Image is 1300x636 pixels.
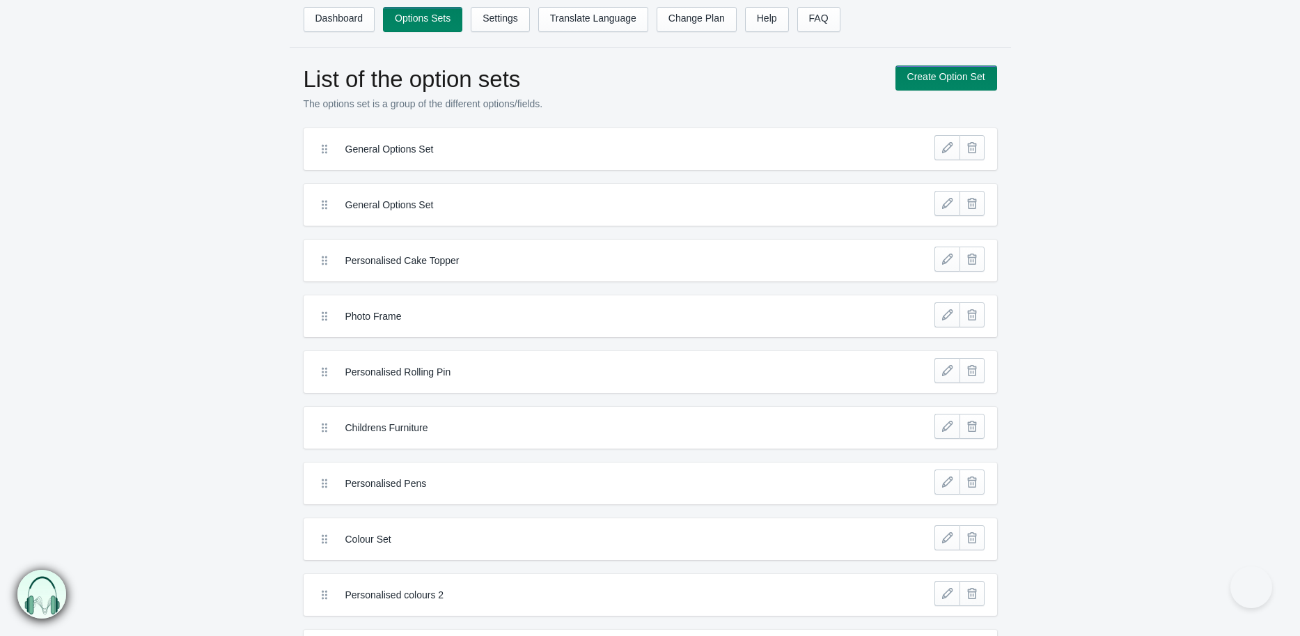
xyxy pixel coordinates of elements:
[383,7,462,32] a: Options Sets
[657,7,737,32] a: Change Plan
[304,7,375,32] a: Dashboard
[745,7,789,32] a: Help
[471,7,530,32] a: Settings
[345,588,853,602] label: Personalised colours 2
[345,532,853,546] label: Colour Set
[345,198,853,212] label: General Options Set
[895,65,997,91] a: Create Option Set
[1230,566,1272,608] iframe: Toggle Customer Support
[538,7,648,32] a: Translate Language
[345,476,853,490] label: Personalised Pens
[345,309,853,323] label: Photo Frame
[797,7,840,32] a: FAQ
[304,97,882,111] p: The options set is a group of the different options/fields.
[18,571,67,619] img: bxm.png
[345,365,853,379] label: Personalised Rolling Pin
[304,65,882,93] h1: List of the option sets
[345,421,853,435] label: Childrens Furniture
[345,142,853,156] label: General Options Set
[345,254,853,267] label: Personalised Cake Topper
